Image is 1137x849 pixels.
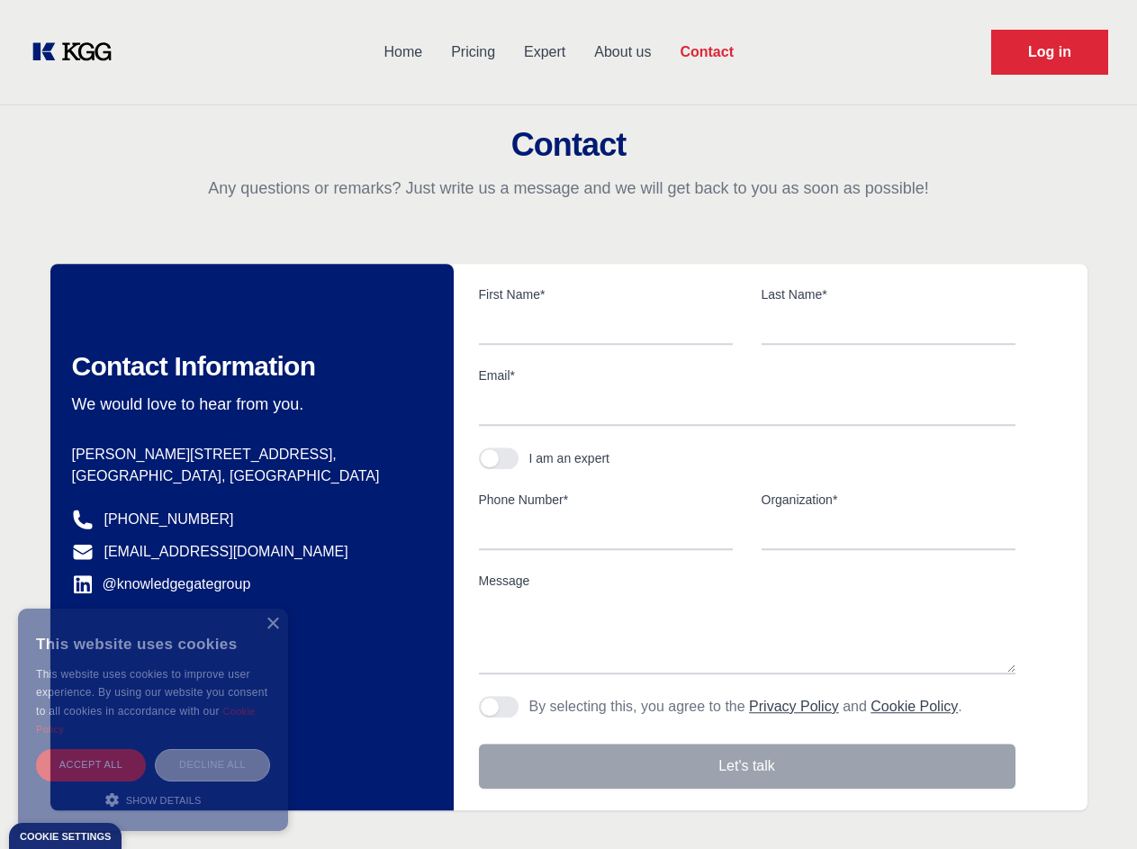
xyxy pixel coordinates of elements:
[29,38,126,67] a: KOL Knowledge Platform: Talk to Key External Experts (KEE)
[762,491,1015,509] label: Organization*
[871,699,958,714] a: Cookie Policy
[155,749,270,781] div: Decline all
[104,541,348,563] a: [EMAIL_ADDRESS][DOMAIN_NAME]
[479,744,1015,789] button: Let's talk
[20,832,111,842] div: Cookie settings
[266,618,279,631] div: Close
[36,622,270,665] div: This website uses cookies
[126,795,202,806] span: Show details
[479,285,733,303] label: First Name*
[749,699,839,714] a: Privacy Policy
[479,491,733,509] label: Phone Number*
[72,444,425,465] p: [PERSON_NAME][STREET_ADDRESS],
[72,574,251,595] a: @knowledgegategroup
[72,393,425,415] p: We would love to hear from you.
[36,668,267,718] span: This website uses cookies to improve user experience. By using our website you consent to all coo...
[437,29,510,76] a: Pricing
[665,29,748,76] a: Contact
[369,29,437,76] a: Home
[36,749,146,781] div: Accept all
[1047,763,1137,849] iframe: Chat Widget
[72,350,425,383] h2: Contact Information
[22,127,1115,163] h2: Contact
[22,177,1115,199] p: Any questions or remarks? Just write us a message and we will get back to you as soon as possible!
[529,696,962,718] p: By selecting this, you agree to the and .
[104,509,234,530] a: [PHONE_NUMBER]
[479,572,1015,590] label: Message
[580,29,665,76] a: About us
[510,29,580,76] a: Expert
[991,30,1108,75] a: Request Demo
[72,465,425,487] p: [GEOGRAPHIC_DATA], [GEOGRAPHIC_DATA]
[529,449,610,467] div: I am an expert
[36,790,270,808] div: Show details
[762,285,1015,303] label: Last Name*
[36,706,256,735] a: Cookie Policy
[479,366,1015,384] label: Email*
